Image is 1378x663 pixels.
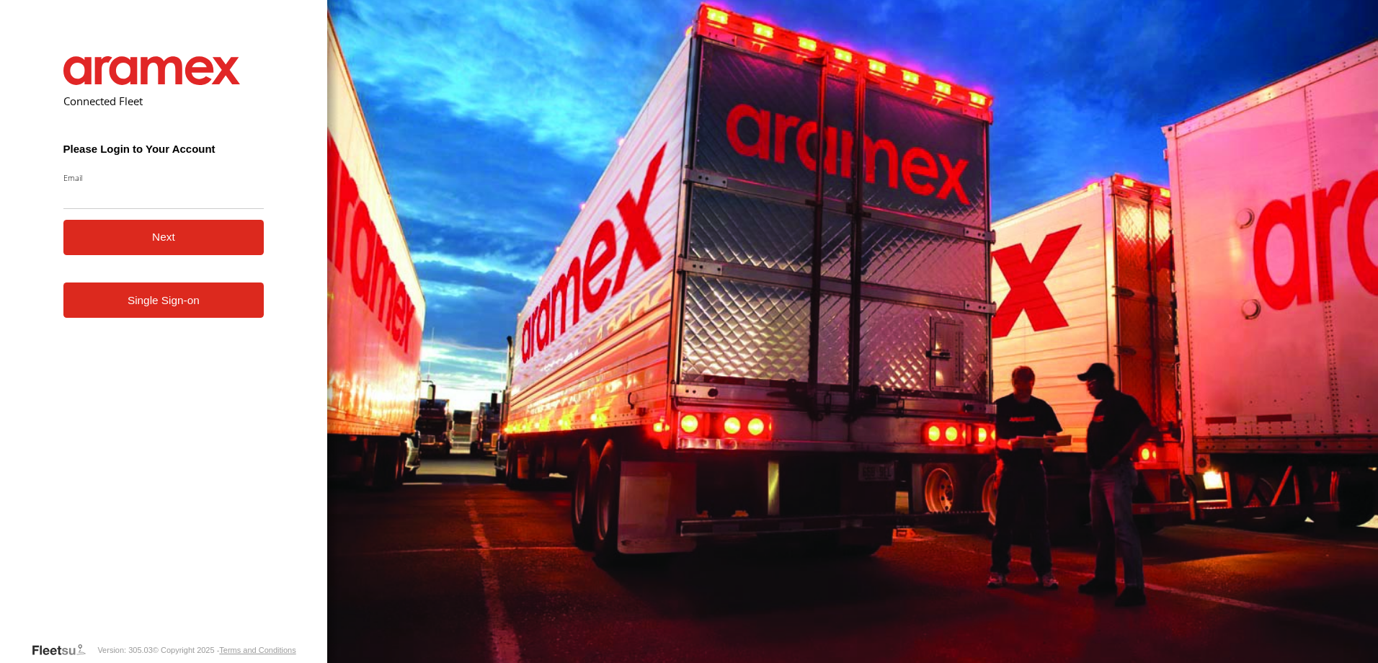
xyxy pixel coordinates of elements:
[31,643,97,657] a: Visit our Website
[63,94,265,108] h2: Connected Fleet
[97,646,152,654] div: Version: 305.03
[219,646,295,654] a: Terms and Conditions
[153,646,296,654] div: © Copyright 2025 -
[63,220,265,255] button: Next
[63,56,241,85] img: Aramex
[63,143,265,155] h3: Please Login to Your Account
[63,282,265,318] a: Single Sign-on
[63,172,265,183] label: Email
